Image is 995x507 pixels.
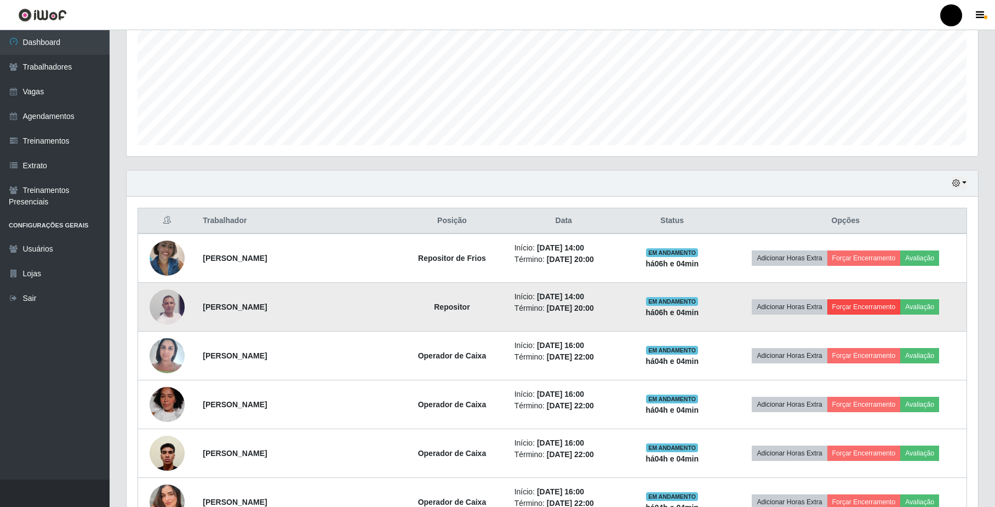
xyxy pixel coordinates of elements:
[547,255,594,264] time: [DATE] 20:00
[900,446,939,461] button: Avaliação
[645,308,699,317] strong: há 06 h e 04 min
[203,303,267,311] strong: [PERSON_NAME]
[646,492,698,501] span: EM ANDAMENTO
[196,208,396,234] th: Trabalhador
[418,498,487,506] strong: Operador de Caixa
[646,248,698,257] span: EM ANDAMENTO
[514,437,613,449] li: Início:
[537,341,584,350] time: [DATE] 16:00
[537,487,584,496] time: [DATE] 16:00
[203,351,267,360] strong: [PERSON_NAME]
[537,390,584,398] time: [DATE] 16:00
[508,208,620,234] th: Data
[203,254,267,263] strong: [PERSON_NAME]
[752,397,827,412] button: Adicionar Horas Extra
[900,397,939,412] button: Avaliação
[752,446,827,461] button: Adicionar Horas Extra
[645,259,699,268] strong: há 06 h e 04 min
[434,303,470,311] strong: Repositor
[537,243,584,252] time: [DATE] 14:00
[547,401,594,410] time: [DATE] 22:00
[203,400,267,409] strong: [PERSON_NAME]
[150,332,185,379] img: 1705690307767.jpeg
[646,346,698,355] span: EM ANDAMENTO
[900,299,939,315] button: Avaliação
[900,348,939,363] button: Avaliação
[547,352,594,361] time: [DATE] 22:00
[514,254,613,265] li: Término:
[514,351,613,363] li: Término:
[646,443,698,452] span: EM ANDAMENTO
[827,348,901,363] button: Forçar Encerramento
[514,389,613,400] li: Início:
[418,254,486,263] strong: Repositor de Frios
[752,348,827,363] button: Adicionar Horas Extra
[514,242,613,254] li: Início:
[418,351,487,360] strong: Operador de Caixa
[514,400,613,412] li: Término:
[725,208,967,234] th: Opções
[827,397,901,412] button: Forçar Encerramento
[396,208,508,234] th: Posição
[645,454,699,463] strong: há 04 h e 04 min
[752,299,827,315] button: Adicionar Horas Extra
[827,250,901,266] button: Forçar Encerramento
[514,303,613,314] li: Término:
[203,498,267,506] strong: [PERSON_NAME]
[645,357,699,366] strong: há 04 h e 04 min
[150,283,185,330] img: 1741714811200.jpeg
[900,250,939,266] button: Avaliação
[646,395,698,403] span: EM ANDAMENTO
[150,383,185,426] img: 1742965437986.jpeg
[645,406,699,414] strong: há 04 h e 04 min
[827,299,901,315] button: Forçar Encerramento
[752,250,827,266] button: Adicionar Horas Extra
[547,304,594,312] time: [DATE] 20:00
[418,400,487,409] strong: Operador de Caixa
[547,450,594,459] time: [DATE] 22:00
[514,486,613,498] li: Início:
[514,291,613,303] li: Início:
[203,449,267,458] strong: [PERSON_NAME]
[150,430,185,476] img: 1749171143846.jpeg
[620,208,725,234] th: Status
[537,292,584,301] time: [DATE] 14:00
[418,449,487,458] strong: Operador de Caixa
[827,446,901,461] button: Forçar Encerramento
[18,8,67,22] img: CoreUI Logo
[150,235,185,281] img: 1750528550016.jpeg
[514,340,613,351] li: Início:
[646,297,698,306] span: EM ANDAMENTO
[537,438,584,447] time: [DATE] 16:00
[514,449,613,460] li: Término:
